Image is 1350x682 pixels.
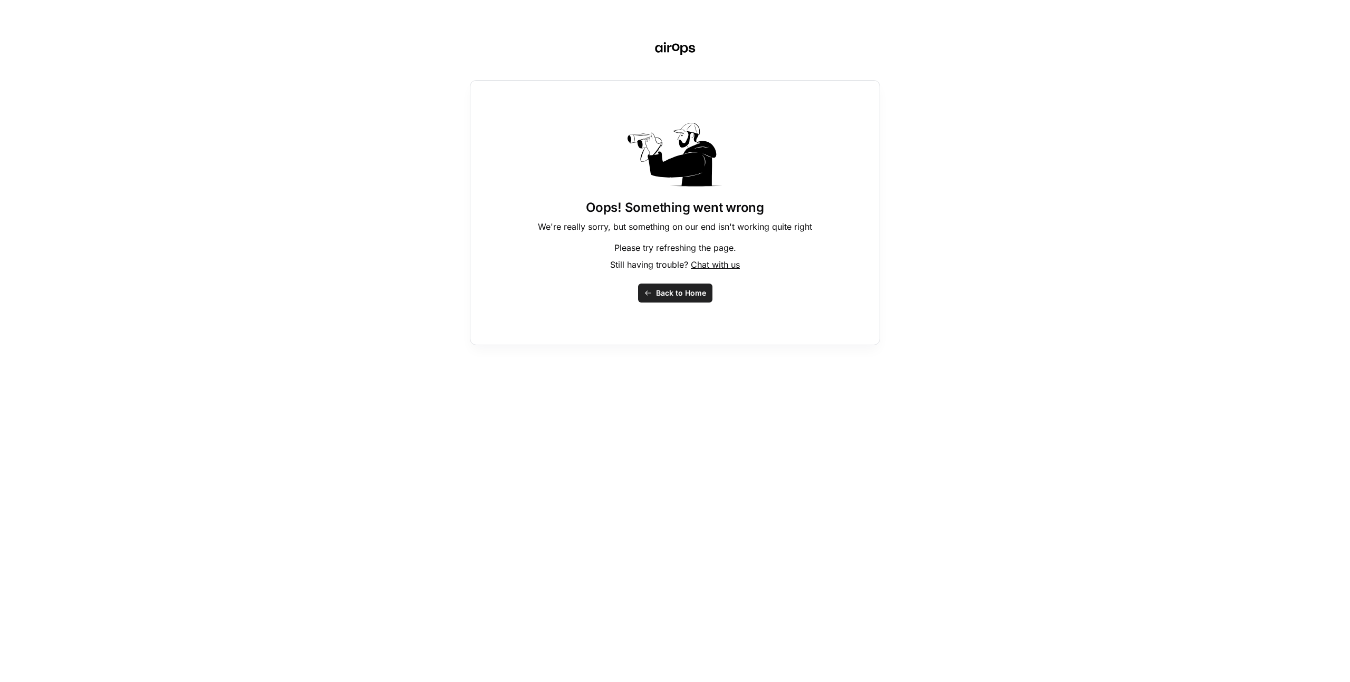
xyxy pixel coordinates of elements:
p: We're really sorry, but something on our end isn't working quite right [538,220,812,233]
h1: Oops! Something went wrong [586,199,764,216]
span: Back to Home [656,288,706,298]
p: Please try refreshing the page. [614,241,736,254]
p: Still having trouble? [610,258,740,271]
span: Chat with us [691,259,740,270]
button: Back to Home [638,284,712,303]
